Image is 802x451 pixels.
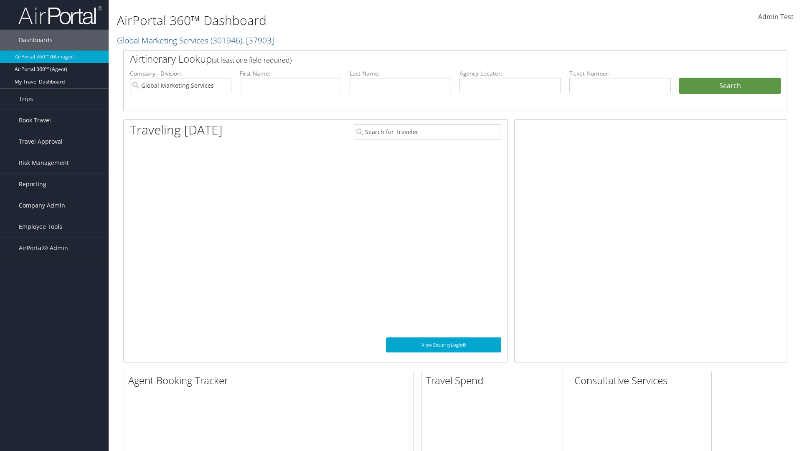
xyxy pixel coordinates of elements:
[242,35,274,46] span: , [ 37903 ]
[386,337,501,352] a: View SecurityLogic®
[212,56,292,65] span: (at least one field required)
[18,5,102,25] img: airportal-logo.png
[19,30,53,51] span: Dashboards
[211,35,242,46] span: ( 301946 )
[19,131,63,152] span: Travel Approval
[426,373,563,388] h2: Travel Spend
[19,216,62,237] span: Employee Tools
[128,373,414,388] h2: Agent Booking Tracker
[679,78,781,94] button: Search
[758,4,794,30] a: Admin Test
[19,238,68,258] span: AirPortal® Admin
[130,69,231,78] label: Company - Division:
[130,121,223,139] h1: Traveling [DATE]
[19,89,33,109] span: Trips
[350,69,451,78] label: Last Name:
[240,69,341,78] label: First Name:
[569,69,671,78] label: Ticket Number:
[19,195,65,216] span: Company Admin
[19,174,46,195] span: Reporting
[459,69,561,78] label: Agency Locator:
[130,52,726,66] h2: Airtinerary Lookup
[758,12,794,21] span: Admin Test
[19,152,69,173] span: Risk Management
[354,124,501,139] input: Search for Traveler
[574,373,711,388] h2: Consultative Services
[117,12,568,29] h1: AirPortal 360™ Dashboard
[117,35,274,46] a: Global Marketing Services
[19,110,51,131] span: Book Travel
